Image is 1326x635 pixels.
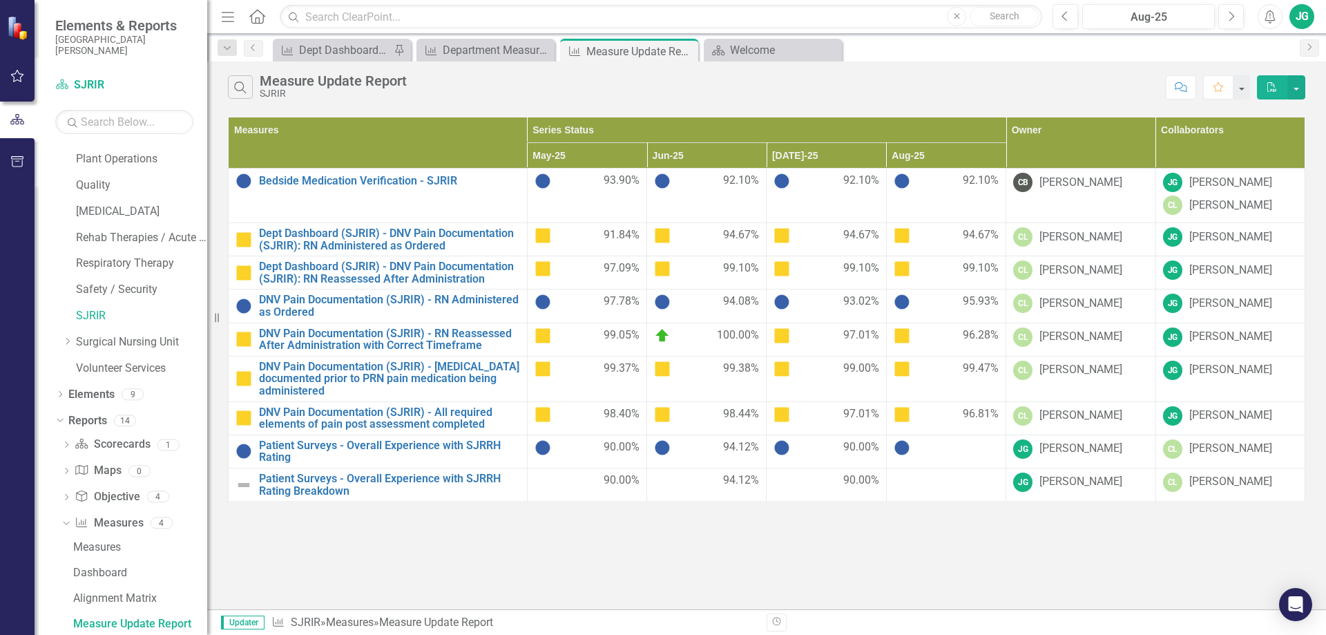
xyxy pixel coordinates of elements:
a: Welcome [707,41,838,59]
div: JG [1013,439,1032,459]
div: Measure Update Report [73,618,207,630]
div: 0 [128,465,151,477]
span: 97.09% [604,260,640,277]
a: Bedside Medication Verification - SJRIR [259,175,520,187]
a: Dept Dashboard (SJRIR) - DNV Pain Documentation (SJRIR): RN Reassessed After Administration [276,41,390,59]
div: [PERSON_NAME] [1189,229,1272,245]
div: CB [1013,173,1032,192]
td: Double-Click to Edit Right Click for Context Menu [229,256,528,290]
span: 94.12% [723,473,759,489]
img: Caution [894,406,910,423]
a: Measures [326,616,374,629]
td: Double-Click to Edit Right Click for Context Menu [229,223,528,256]
img: Caution [236,231,252,248]
img: No Information [236,173,252,189]
img: Caution [654,361,671,377]
div: [PERSON_NAME] [1039,175,1122,191]
a: DNV Pain Documentation (SJRIR) - RN Administered as Ordered [259,294,520,318]
div: Measures [73,541,207,553]
img: Caution [894,328,910,344]
img: Not Defined [236,477,252,493]
span: 96.81% [963,406,999,423]
img: No Information [894,294,910,310]
img: Caution [773,328,790,344]
a: Department Measures Standard Report [420,41,551,59]
img: No Information [654,173,671,189]
div: [PERSON_NAME] [1189,408,1272,424]
div: CL [1013,294,1032,313]
button: Aug-25 [1082,4,1215,29]
div: CL [1013,406,1032,426]
div: Dashboard [73,567,207,579]
div: Alignment Matrix [73,592,207,605]
img: No Information [236,298,252,314]
span: 90.00% [604,473,640,489]
div: [PERSON_NAME] [1189,296,1272,312]
div: Open Intercom Messenger [1279,588,1312,621]
div: Measure Update Report [379,616,493,629]
td: Double-Click to Edit Right Click for Context Menu [229,356,528,401]
img: Caution [773,260,790,277]
img: On Target [654,328,671,344]
a: Surgical Nursing Unit [76,334,207,350]
div: 9 [122,388,144,400]
a: Quality [76,178,207,193]
div: 4 [151,518,173,529]
span: 90.00% [843,473,879,489]
div: CL [1013,328,1032,347]
a: Measures [70,536,207,558]
img: Caution [236,370,252,387]
a: Dept Dashboard (SJRIR) - DNV Pain Documentation (SJRIR): RN Administered as Ordered [259,227,520,252]
img: No Information [773,173,790,189]
img: Caution [654,260,671,277]
img: No Information [535,439,551,456]
div: 1 [157,439,180,451]
img: Caution [773,406,790,423]
a: Alignment Matrix [70,587,207,609]
div: Measure Update Report [586,43,695,60]
img: No Information [773,439,790,456]
a: SJRIR [76,308,207,324]
div: CL [1163,196,1182,215]
div: 14 [114,415,136,426]
div: [PERSON_NAME] [1039,329,1122,345]
img: ClearPoint Strategy [7,16,31,40]
div: [PERSON_NAME] [1189,175,1272,191]
td: Double-Click to Edit Right Click for Context Menu [229,323,528,356]
img: Caution [894,227,910,244]
td: Double-Click to Edit Right Click for Context Menu [229,468,528,501]
a: Volunteer Services [76,361,207,377]
div: [PERSON_NAME] [1039,474,1122,490]
div: [PERSON_NAME] [1189,198,1272,214]
input: Search ClearPoint... [280,5,1042,29]
span: 98.44% [723,406,759,423]
span: 96.28% [963,328,999,344]
div: JG [1163,173,1182,192]
td: Double-Click to Edit Right Click for Context Menu [229,169,528,223]
img: Caution [236,265,252,281]
span: Elements & Reports [55,17,193,34]
div: [PERSON_NAME] [1189,474,1272,490]
a: DNV Pain Documentation (SJRIR) - All required elements of pain post assessment completed [259,406,520,430]
img: Caution [535,227,551,244]
a: Dashboard [70,562,207,584]
span: 99.38% [723,361,759,377]
span: Updater [221,616,265,629]
img: Caution [894,260,910,277]
img: No Information [773,294,790,310]
img: No Information [535,294,551,310]
a: Measures [75,515,143,531]
div: SJRIR [260,88,407,99]
img: Caution [654,406,671,423]
div: [PERSON_NAME] [1189,263,1272,278]
a: Measure Update Report [70,613,207,635]
span: 94.67% [723,227,759,244]
span: 98.40% [604,406,640,423]
a: Respiratory Therapy [76,256,207,272]
a: DNV Pain Documentation (SJRIR) - RN Reassessed After Administration with Correct Timeframe [259,328,520,352]
img: Caution [535,361,551,377]
a: Patient Surveys - Overall Experience with SJRRH Rating Breakdown [259,473,520,497]
div: JG [1163,227,1182,247]
div: Aug-25 [1087,9,1210,26]
td: Double-Click to Edit Right Click for Context Menu [229,435,528,468]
